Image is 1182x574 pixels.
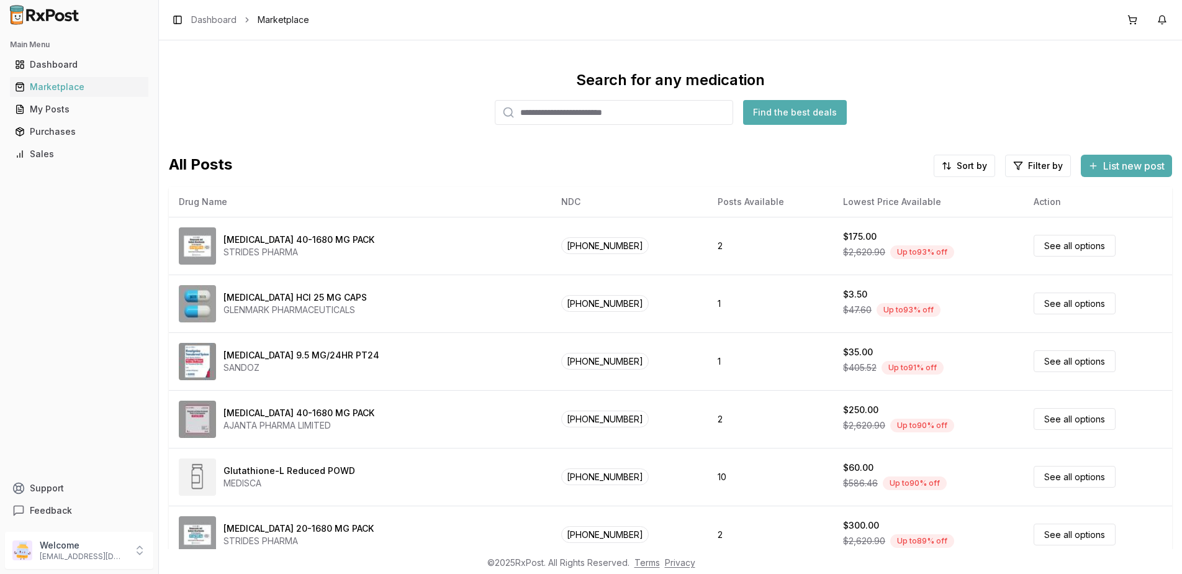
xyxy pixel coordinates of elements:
div: Up to 89 % off [890,534,954,548]
span: $2,620.90 [843,246,885,258]
div: $3.50 [843,288,867,301]
button: Support [5,477,153,499]
p: [EMAIL_ADDRESS][DOMAIN_NAME] [40,552,126,562]
a: My Posts [10,98,148,121]
div: Up to 93 % off [877,303,941,317]
div: $60.00 [843,462,873,474]
div: $300.00 [843,519,879,532]
a: See all options [1034,408,1116,430]
a: See all options [1034,293,1116,314]
div: [MEDICAL_DATA] 40-1680 MG PACK [223,234,374,246]
img: Omeprazole-Sodium Bicarbonate 40-1680 MG PACK [179,401,216,438]
div: SANDOZ [223,362,379,374]
td: 10 [708,448,833,506]
div: Purchases [15,125,143,138]
td: 1 [708,275,833,332]
div: Marketplace [15,81,143,93]
span: [PHONE_NUMBER] [561,237,649,254]
div: [MEDICAL_DATA] 40-1680 MG PACK [223,407,374,419]
div: AJANTA PHARMA LIMITED [223,419,374,432]
div: $35.00 [843,346,873,358]
button: Purchases [5,122,153,142]
button: Filter by [1005,155,1071,177]
span: All Posts [169,155,232,177]
div: Glutathione-L Reduced POWD [223,465,355,477]
img: Rivastigmine 9.5 MG/24HR PT24 [179,343,216,380]
a: Sales [10,143,148,165]
span: Sort by [957,160,987,172]
div: STRIDES PHARMA [223,535,374,547]
span: Marketplace [258,14,309,26]
a: See all options [1034,235,1116,257]
a: Dashboard [10,53,148,76]
button: Feedback [5,499,153,522]
td: 2 [708,390,833,448]
th: Drug Name [169,187,551,217]
a: See all options [1034,524,1116,545]
button: List new post [1081,155,1172,177]
button: My Posts [5,99,153,119]
div: Up to 93 % off [890,245,954,259]
div: [MEDICAL_DATA] 20-1680 MG PACK [223,522,374,535]
div: My Posts [15,103,143,116]
th: NDC [551,187,708,217]
a: See all options [1034,466,1116,488]
div: Up to 90 % off [883,476,947,490]
img: Omeprazole-Sodium Bicarbonate 40-1680 MG PACK [179,227,216,265]
div: Search for any medication [576,70,765,90]
nav: breadcrumb [191,14,309,26]
span: [PHONE_NUMBER] [561,468,649,485]
span: $405.52 [843,362,877,374]
a: Terms [634,557,660,568]
td: 2 [708,217,833,275]
img: RxPost Logo [5,5,84,25]
div: Sales [15,148,143,160]
img: Glutathione-L Reduced POWD [179,458,216,496]
p: Welcome [40,539,126,552]
img: Atomoxetine HCl 25 MG CAPS [179,285,216,322]
div: Up to 91 % off [882,361,944,375]
td: 1 [708,332,833,390]
span: [PHONE_NUMBER] [561,353,649,370]
a: Privacy [665,557,695,568]
div: $175.00 [843,230,877,243]
div: Up to 90 % off [890,419,954,432]
div: [MEDICAL_DATA] 9.5 MG/24HR PT24 [223,349,379,362]
button: Sort by [934,155,995,177]
img: User avatar [12,540,32,560]
a: List new post [1081,161,1172,173]
button: Sales [5,144,153,164]
button: Find the best deals [743,100,847,125]
h2: Main Menu [10,40,148,50]
th: Lowest Price Available [833,187,1024,217]
span: [PHONE_NUMBER] [561,526,649,543]
span: $2,620.90 [843,535,885,547]
span: $586.46 [843,477,878,490]
a: See all options [1034,350,1116,372]
span: Filter by [1028,160,1063,172]
button: Marketplace [5,77,153,97]
span: $47.60 [843,304,872,316]
span: [PHONE_NUMBER] [561,295,649,312]
div: [MEDICAL_DATA] HCl 25 MG CAPS [223,291,367,304]
div: GLENMARK PHARMACEUTICALS [223,304,367,316]
img: Omeprazole-Sodium Bicarbonate 20-1680 MG PACK [179,516,216,553]
span: Feedback [30,504,72,517]
th: Action [1024,187,1172,217]
div: $250.00 [843,404,878,416]
th: Posts Available [708,187,833,217]
td: 2 [708,506,833,563]
span: [PHONE_NUMBER] [561,411,649,427]
span: List new post [1103,158,1165,173]
button: Dashboard [5,55,153,75]
div: Dashboard [15,58,143,71]
span: $2,620.90 [843,419,885,432]
div: MEDISCA [223,477,355,490]
a: Purchases [10,121,148,143]
a: Marketplace [10,76,148,98]
a: Dashboard [191,14,237,26]
div: STRIDES PHARMA [223,246,374,258]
